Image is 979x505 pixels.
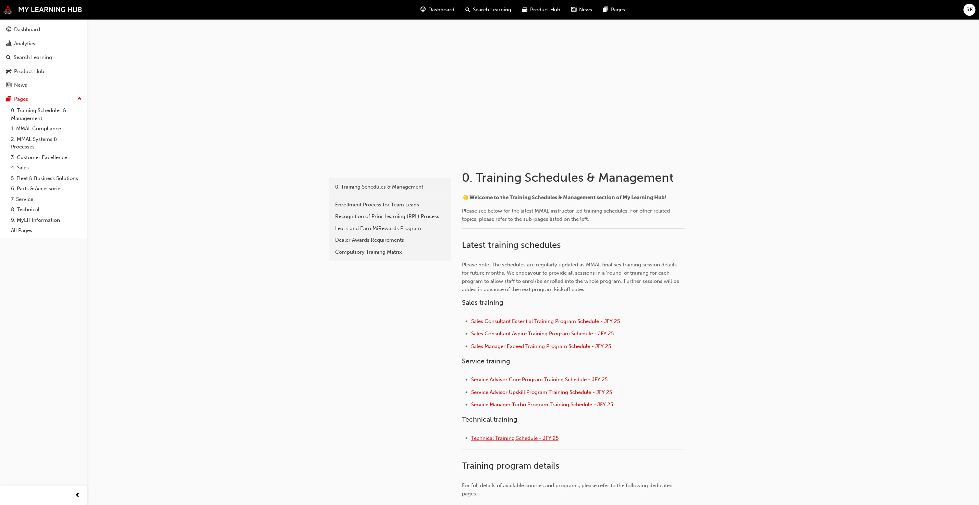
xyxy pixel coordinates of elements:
[566,3,598,17] a: news-iconNews
[462,482,674,497] span: For full details of available courses and programs, please refer to the following dedicated pages:
[579,6,592,14] span: News
[8,105,85,123] a: 0. Training Schedules & Management
[460,3,517,17] a: search-iconSearch Learning
[3,5,82,14] img: mmal
[8,204,85,215] a: 8. Technical
[462,460,559,471] span: Training program details
[332,246,448,258] a: Compulsory Training Matrix
[3,79,85,92] a: News
[466,5,470,14] span: search-icon
[77,95,82,104] span: up-icon
[335,201,445,209] div: Enrollment Process for Team Leads
[8,183,85,194] a: 6. Parts & Accessories
[462,416,517,423] span: Technical training
[3,93,85,106] button: Pages
[6,69,11,75] span: car-icon
[471,330,614,337] a: Sales Consultant Aspire Training Program Schedule - JFY 25
[6,82,11,88] span: news-icon
[335,225,445,232] div: Learn and Earn MiRewards Program
[598,3,631,17] a: pages-iconPages
[14,95,28,103] div: Pages
[471,435,559,441] a: Technical Training Schedule - JFY 25
[8,225,85,236] a: All Pages
[3,22,85,93] button: DashboardAnalyticsSearch LearningProduct HubNews
[14,40,35,48] div: Analytics
[8,152,85,163] a: 3. Customer Excellence
[75,491,81,500] span: prev-icon
[471,343,611,349] a: Sales Manager Exceed Training Program Schedule - JFY 25
[462,357,510,365] span: Service training
[6,55,11,61] span: search-icon
[429,6,455,14] span: Dashboard
[964,4,976,16] button: RK
[8,215,85,226] a: 9. MyLH Information
[471,376,608,383] a: Service Advisor Core Program Training Schedule - JFY 25
[471,401,613,408] a: Service Manager Turbo Program Training Schedule - JFY 25
[332,211,448,223] a: Recognition of Prior Learning (RPL) Process
[8,194,85,205] a: 7. Service
[3,37,85,50] a: Analytics
[8,163,85,173] a: 4. Sales
[471,318,620,324] a: Sales Consultant Essential Training Program Schedule - JFY 25
[471,389,612,395] a: Service Advisor Upskill Program Training Schedule - JFY 25
[462,299,503,306] span: Sales training
[611,6,625,14] span: Pages
[603,5,609,14] span: pages-icon
[462,170,687,185] h1: 0. Training Schedules & Management
[462,194,666,201] span: 👋 Welcome to the Training Schedules & Management section of My Learning Hub!
[8,134,85,152] a: 2. MMAL Systems & Processes
[462,262,681,292] span: Please note: The schedules are regularly updated as MMAL finalises training session details for f...
[335,213,445,220] div: Recognition of Prior Learning (RPL) Process
[462,240,561,250] span: Latest training schedules
[332,223,448,235] a: Learn and Earn MiRewards Program
[332,181,448,193] a: 0. Training Schedules & Management
[332,234,448,246] a: Dealer Awards Requirements
[517,3,566,17] a: car-iconProduct Hub
[3,51,85,64] a: Search Learning
[523,5,528,14] span: car-icon
[530,6,561,14] span: Product Hub
[462,208,671,222] span: Please see below for the latest MMAL instructor led training schedules. For other related topics,...
[8,173,85,184] a: 5. Fleet & Business Solutions
[14,53,52,61] div: Search Learning
[415,3,460,17] a: guage-iconDashboard
[3,65,85,78] a: Product Hub
[335,248,445,256] div: Compulsory Training Matrix
[6,41,11,47] span: chart-icon
[8,123,85,134] a: 1. MMAL Compliance
[14,68,44,75] div: Product Hub
[966,6,973,14] span: RK
[3,23,85,36] a: Dashboard
[14,26,40,34] div: Dashboard
[6,27,11,33] span: guage-icon
[335,236,445,244] div: Dealer Awards Requirements
[335,183,445,191] div: 0. Training Schedules & Management
[6,96,11,103] span: pages-icon
[421,5,426,14] span: guage-icon
[473,6,512,14] span: Search Learning
[332,199,448,211] a: Enrollment Process for Team Leads
[14,81,27,89] div: News
[572,5,577,14] span: news-icon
